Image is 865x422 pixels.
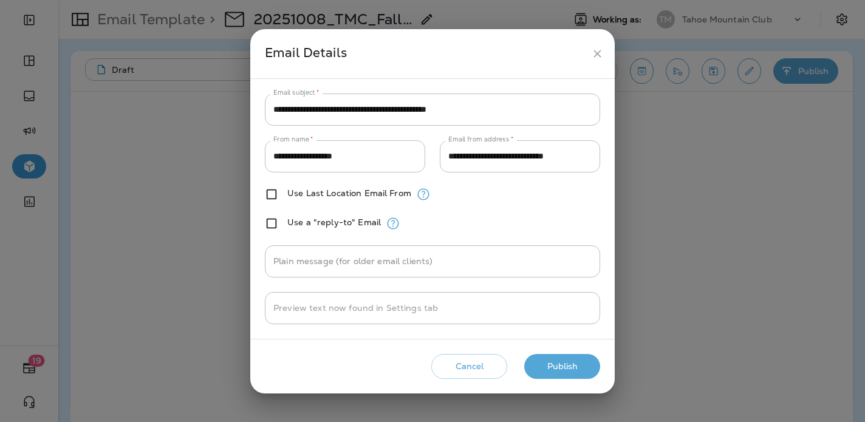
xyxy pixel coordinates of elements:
div: Email Details [265,43,586,65]
label: Email from address [448,135,513,144]
button: close [586,43,609,65]
label: Email subject [273,88,320,97]
button: Publish [524,354,600,379]
label: From name [273,135,313,144]
label: Use Last Location Email From [287,188,411,198]
button: Cancel [431,354,507,379]
label: Use a "reply-to" Email [287,217,381,227]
